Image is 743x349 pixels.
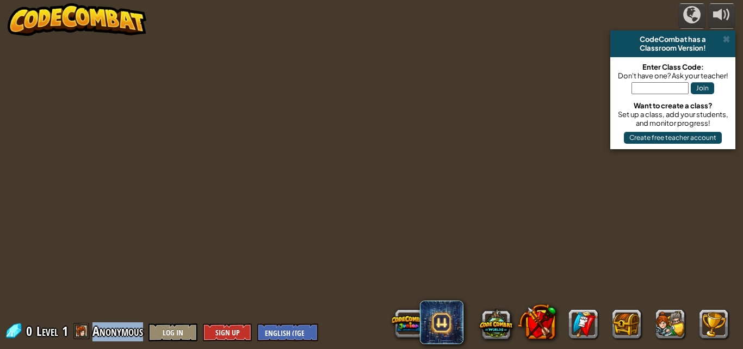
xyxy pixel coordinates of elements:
[616,110,730,127] div: Set up a class, add your students, and monitor progress!
[26,322,35,340] span: 0
[8,3,147,36] img: CodeCombat - Learn how to code by playing a game
[615,44,731,52] div: Classroom Version!
[616,63,730,71] div: Enter Class Code:
[36,322,58,340] span: Level
[62,322,68,340] span: 1
[691,82,714,94] button: Join
[678,3,705,29] button: Campaigns
[92,322,143,340] span: Anonymous
[203,323,252,341] button: Sign Up
[616,101,730,110] div: Want to create a class?
[615,35,731,44] div: CodeCombat has a
[148,323,197,341] button: Log In
[616,71,730,80] div: Don't have one? Ask your teacher!
[708,3,735,29] button: Adjust volume
[624,132,722,144] button: Create free teacher account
